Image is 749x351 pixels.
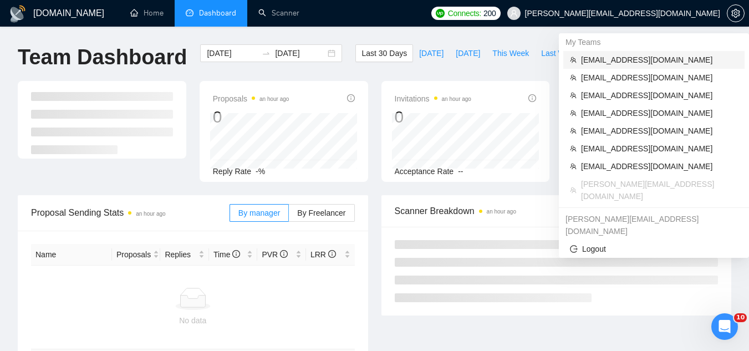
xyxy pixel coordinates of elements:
[275,47,325,59] input: End date
[297,208,345,217] span: By Freelancer
[727,4,745,22] button: setting
[160,244,209,266] th: Replies
[456,47,480,59] span: [DATE]
[581,160,738,172] span: [EMAIL_ADDRESS][DOMAIN_NAME]
[570,128,577,134] span: team
[130,8,164,18] a: homeHome
[232,250,240,258] span: info-circle
[734,313,747,322] span: 10
[199,8,236,18] span: Dashboard
[581,143,738,155] span: [EMAIL_ADDRESS][DOMAIN_NAME]
[347,94,355,102] span: info-circle
[570,110,577,116] span: team
[570,57,577,63] span: team
[262,49,271,58] span: to
[727,9,744,18] span: setting
[395,106,471,128] div: 0
[727,9,745,18] a: setting
[395,204,719,218] span: Scanner Breakdown
[395,167,454,176] span: Acceptance Rate
[581,107,738,119] span: [EMAIL_ADDRESS][DOMAIN_NAME]
[361,47,407,59] span: Last 30 Days
[581,72,738,84] span: [EMAIL_ADDRESS][DOMAIN_NAME]
[262,49,271,58] span: swap-right
[528,94,536,102] span: info-circle
[541,47,578,59] span: Last Week
[458,167,463,176] span: --
[581,54,738,66] span: [EMAIL_ADDRESS][DOMAIN_NAME]
[581,178,738,202] span: [PERSON_NAME][EMAIL_ADDRESS][DOMAIN_NAME]
[570,74,577,81] span: team
[535,44,584,62] button: Last Week
[448,7,481,19] span: Connects:
[31,244,112,266] th: Name
[165,248,196,261] span: Replies
[450,44,486,62] button: [DATE]
[112,244,161,266] th: Proposals
[570,187,577,194] span: team
[581,125,738,137] span: [EMAIL_ADDRESS][DOMAIN_NAME]
[492,47,529,59] span: This Week
[213,250,240,259] span: Time
[487,208,516,215] time: an hour ago
[31,206,230,220] span: Proposal Sending Stats
[483,7,496,19] span: 200
[570,92,577,99] span: team
[570,145,577,152] span: team
[570,245,578,253] span: logout
[711,313,738,340] iframe: Intercom live chat
[310,250,336,259] span: LRR
[213,106,289,128] div: 0
[262,250,288,259] span: PVR
[328,250,336,258] span: info-circle
[510,9,518,17] span: user
[355,44,413,62] button: Last 30 Days
[413,44,450,62] button: [DATE]
[256,167,265,176] span: -%
[35,314,350,327] div: No data
[570,163,577,170] span: team
[436,9,445,18] img: upwork-logo.png
[259,96,289,102] time: an hour ago
[559,210,749,240] div: julia@socialbloom.io
[442,96,471,102] time: an hour ago
[136,211,165,217] time: an hour ago
[581,89,738,101] span: [EMAIL_ADDRESS][DOMAIN_NAME]
[207,47,257,59] input: Start date
[280,250,288,258] span: info-circle
[238,208,280,217] span: By manager
[258,8,299,18] a: searchScanner
[213,92,289,105] span: Proposals
[570,243,738,255] span: Logout
[213,167,251,176] span: Reply Rate
[9,5,27,23] img: logo
[419,47,444,59] span: [DATE]
[395,92,471,105] span: Invitations
[559,33,749,51] div: My Teams
[486,44,535,62] button: This Week
[18,44,187,70] h1: Team Dashboard
[116,248,151,261] span: Proposals
[186,9,193,17] span: dashboard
